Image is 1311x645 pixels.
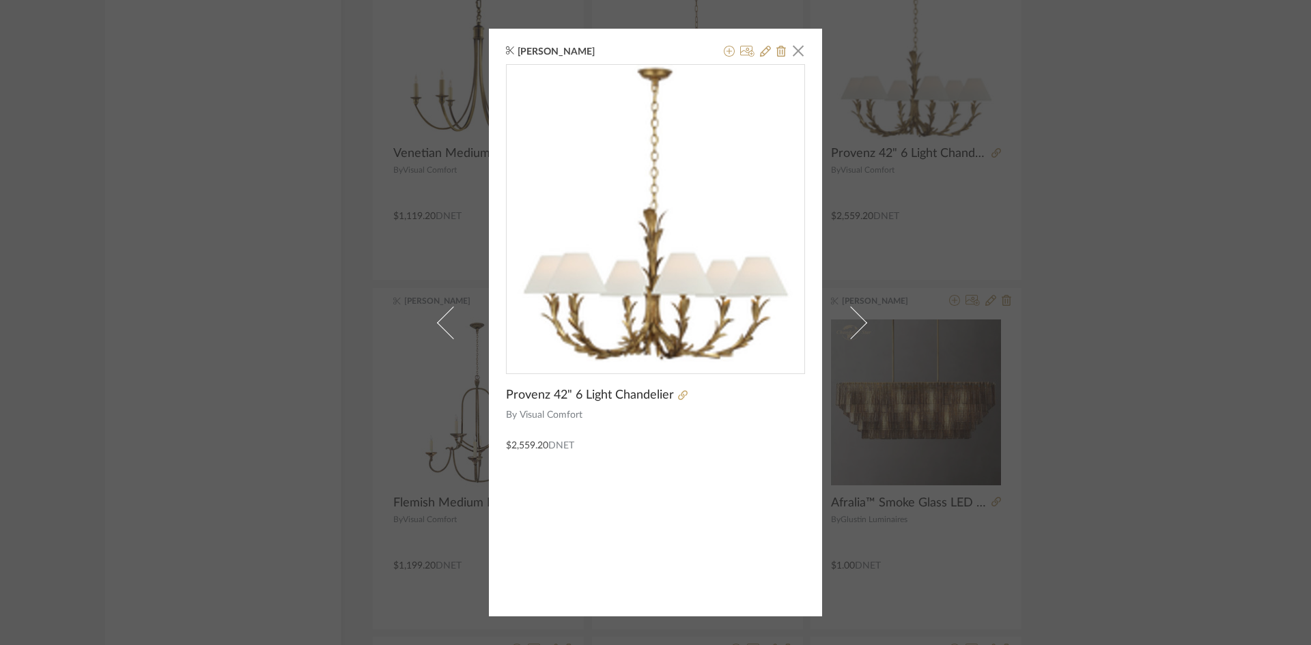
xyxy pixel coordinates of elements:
[506,408,517,422] span: By
[506,388,674,403] span: Provenz 42" 6 Light Chandelier
[520,408,806,422] span: Visual Comfort
[507,65,804,362] img: 55a93720-906b-475a-a236-6ebea291ebcd_436x436.jpg
[518,46,616,58] span: [PERSON_NAME]
[507,65,804,362] div: 0
[506,441,548,450] span: $2,559.20
[785,37,812,64] button: Close
[548,441,574,450] span: DNET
